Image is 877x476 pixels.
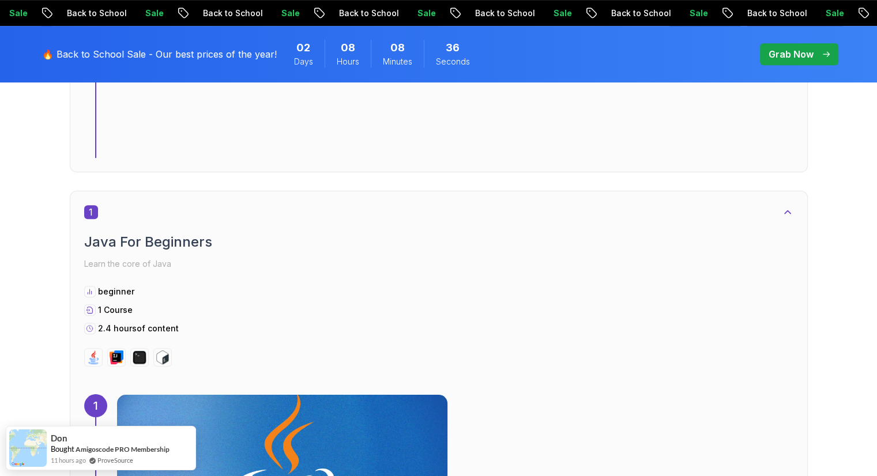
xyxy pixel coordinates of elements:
[97,455,133,465] a: ProveSource
[337,56,359,67] span: Hours
[52,7,131,19] p: Back to School
[42,47,277,61] p: 🔥 Back to School Sale - Our best prices of the year!
[675,7,712,19] p: Sale
[539,7,576,19] p: Sale
[446,40,460,56] span: 36 Seconds
[811,7,848,19] p: Sale
[51,433,67,443] span: Don
[294,56,313,67] span: Days
[84,205,98,219] span: 1
[267,7,304,19] p: Sale
[51,444,74,454] span: Bought
[325,7,403,19] p: Back to School
[98,305,133,315] span: 1 Course
[461,7,539,19] p: Back to School
[9,429,47,467] img: provesource social proof notification image
[296,40,310,56] span: 2 Days
[84,394,107,417] div: 1
[51,455,86,465] span: 11 hours ago
[86,350,100,364] img: java logo
[189,7,267,19] p: Back to School
[733,7,811,19] p: Back to School
[84,256,793,272] p: Learn the core of Java
[383,56,412,67] span: Minutes
[156,350,170,364] img: bash logo
[84,233,793,251] h2: Java For Beginners
[341,40,355,56] span: 8 Hours
[390,40,405,56] span: 8 Minutes
[769,47,814,61] p: Grab Now
[98,286,134,297] p: beginner
[133,350,146,364] img: terminal logo
[403,7,440,19] p: Sale
[597,7,675,19] p: Back to School
[131,7,168,19] p: Sale
[110,350,123,364] img: intellij logo
[436,56,470,67] span: Seconds
[98,323,179,334] p: 2.4 hours of content
[76,445,170,454] a: Amigoscode PRO Membership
